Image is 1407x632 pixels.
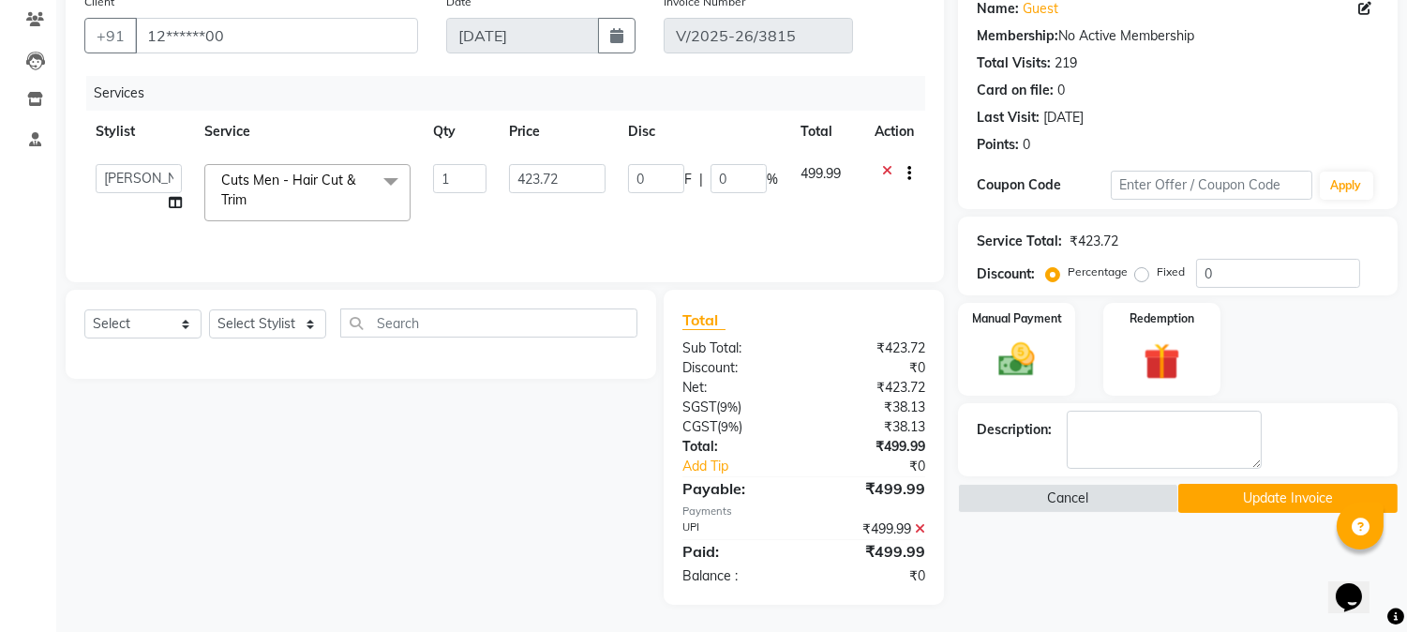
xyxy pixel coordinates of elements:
div: Total Visits: [977,53,1051,73]
div: [DATE] [1043,108,1084,128]
div: ₹38.13 [804,417,940,437]
div: ₹0 [804,566,940,586]
iframe: chat widget [1328,557,1388,613]
span: | [699,170,703,189]
span: 499.99 [801,165,841,182]
button: Update Invoice [1178,484,1398,513]
div: Card on file: [977,81,1054,100]
th: Price [498,111,617,153]
img: _cash.svg [987,339,1046,381]
span: CGST [682,418,717,435]
th: Service [193,111,422,153]
div: ₹38.13 [804,398,940,417]
div: No Active Membership [977,26,1379,46]
div: Net: [668,378,804,398]
span: F [684,170,692,189]
th: Stylist [84,111,193,153]
div: 0 [1057,81,1065,100]
label: Redemption [1130,310,1194,327]
div: Coupon Code [977,175,1111,195]
div: ( ) [668,417,804,437]
button: Apply [1320,172,1373,200]
div: Last Visit: [977,108,1040,128]
th: Total [789,111,863,153]
input: Search [340,308,637,338]
label: Fixed [1157,263,1185,280]
span: Total [682,310,726,330]
a: Add Tip [668,457,827,476]
button: Cancel [958,484,1177,513]
div: Service Total: [977,232,1062,251]
th: Qty [422,111,498,153]
div: Discount: [668,358,804,378]
span: 9% [720,399,738,414]
th: Disc [617,111,789,153]
div: ₹499.99 [804,437,940,457]
div: ₹423.72 [804,339,940,358]
a: x [247,191,255,208]
div: ₹499.99 [804,540,940,563]
span: 9% [721,419,739,434]
input: Search by Name/Mobile/Email/Code [135,18,418,53]
div: ₹0 [804,358,940,378]
div: ₹499.99 [804,519,940,539]
div: Membership: [977,26,1058,46]
button: +91 [84,18,137,53]
img: _gift.svg [1132,339,1191,384]
div: Balance : [668,566,804,586]
div: Discount: [977,264,1035,284]
div: Paid: [668,540,804,563]
div: Sub Total: [668,339,804,358]
div: ( ) [668,398,804,417]
div: Payments [682,504,925,519]
label: Percentage [1068,263,1128,280]
div: ₹0 [827,457,940,476]
div: ₹423.72 [1070,232,1118,251]
div: ₹423.72 [804,378,940,398]
div: Total: [668,437,804,457]
div: ₹499.99 [804,477,940,500]
input: Enter Offer / Coupon Code [1111,171,1311,200]
div: Description: [977,420,1052,440]
span: % [767,170,778,189]
span: SGST [682,399,716,415]
div: 219 [1055,53,1077,73]
th: Action [863,111,925,153]
span: Cuts Men - Hair Cut & Trim [221,172,355,208]
div: Services [86,76,939,111]
div: Points: [977,135,1019,155]
div: UPI [668,519,804,539]
div: 0 [1023,135,1030,155]
label: Manual Payment [972,310,1062,327]
div: Payable: [668,477,804,500]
